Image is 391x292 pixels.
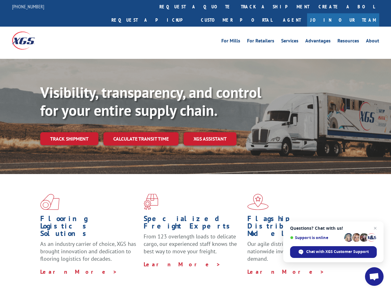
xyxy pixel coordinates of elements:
a: Learn More > [144,261,221,268]
img: xgs-icon-flagship-distribution-model-red [247,194,269,210]
a: Learn More > [247,268,324,275]
a: For Mills [221,38,240,45]
h1: Flooring Logistics Solutions [40,215,139,240]
h1: Specialized Freight Experts [144,215,242,233]
a: Request a pickup [107,13,196,27]
a: For Retailers [247,38,274,45]
img: xgs-icon-total-supply-chain-intelligence-red [40,194,59,210]
a: About [366,38,379,45]
a: Resources [337,38,359,45]
span: As an industry carrier of choice, XGS has brought innovation and dedication to flooring logistics... [40,240,136,262]
a: [PHONE_NUMBER] [12,3,44,10]
span: Questions? Chat with us! [290,226,377,231]
a: Open chat [365,267,384,286]
a: Services [281,38,298,45]
a: Advantages [305,38,331,45]
p: From 123 overlength loads to delicate cargo, our experienced staff knows the best way to move you... [144,233,242,260]
a: Calculate transit time [103,132,179,146]
span: Chat with XGS Customer Support [290,246,377,258]
a: Agent [277,13,307,27]
a: Learn More > [40,268,117,275]
a: Customer Portal [196,13,277,27]
span: Our agile distribution network gives you nationwide inventory management on demand. [247,240,344,262]
a: Join Our Team [307,13,379,27]
h1: Flagship Distribution Model [247,215,346,240]
img: xgs-icon-focused-on-flooring-red [144,194,158,210]
span: Chat with XGS Customer Support [306,249,369,255]
a: XGS ASSISTANT [184,132,237,146]
span: Support is online [290,235,342,240]
a: Track shipment [40,132,98,145]
b: Visibility, transparency, and control for your entire supply chain. [40,83,261,120]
